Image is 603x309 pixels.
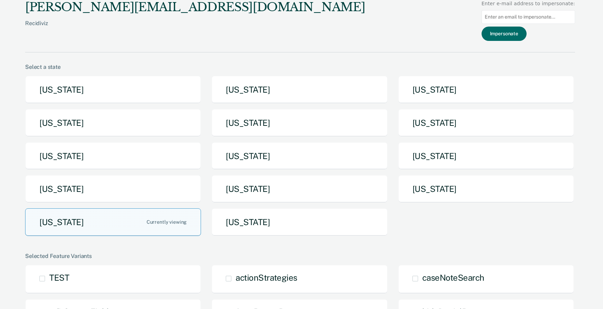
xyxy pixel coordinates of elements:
button: [US_STATE] [25,109,201,137]
button: [US_STATE] [211,109,387,137]
span: actionStrategies [236,273,297,282]
button: [US_STATE] [25,175,201,203]
button: Impersonate [482,27,527,41]
button: [US_STATE] [211,175,387,203]
button: [US_STATE] [25,142,201,170]
button: [US_STATE] [211,76,387,103]
button: [US_STATE] [398,109,574,137]
button: [US_STATE] [398,76,574,103]
span: caseNoteSearch [422,273,484,282]
button: [US_STATE] [211,142,387,170]
input: Enter an email to impersonate... [482,10,575,24]
button: [US_STATE] [398,142,574,170]
button: [US_STATE] [211,208,387,236]
button: [US_STATE] [25,76,201,103]
div: Selected Feature Variants [25,253,575,259]
button: [US_STATE] [25,208,201,236]
div: Select a state [25,64,575,70]
span: TEST [49,273,69,282]
div: Recidiviz [25,20,365,38]
button: [US_STATE] [398,175,574,203]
